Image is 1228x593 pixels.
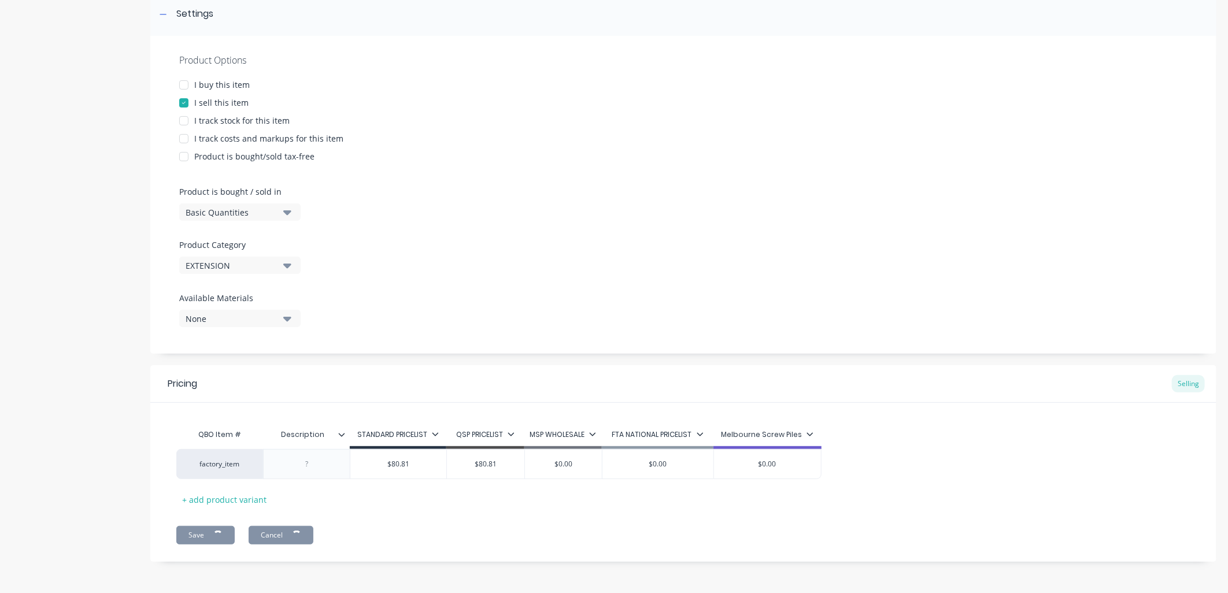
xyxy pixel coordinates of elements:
[1172,375,1205,392] div: Selling
[179,292,301,304] label: Available Materials
[194,150,315,162] div: Product is bought/sold tax-free
[179,310,301,327] button: None
[357,429,439,440] div: STANDARD PRICELIST
[263,423,350,446] div: Description
[176,526,235,544] button: Save
[194,79,250,91] div: I buy this item
[188,459,251,469] div: factory_item
[179,53,1188,67] div: Product Options
[176,449,822,479] div: factory_item$80.81$80.81$0.00$0.00$0.00
[179,203,301,221] button: Basic Quantities
[179,257,301,274] button: EXTENSION
[525,450,602,479] div: $0.00
[350,450,446,479] div: $80.81
[186,313,278,325] div: None
[176,423,263,446] div: QBO Item #
[612,429,704,440] div: FTA NATIONAL PRICELIST
[602,450,713,479] div: $0.00
[168,377,197,391] div: Pricing
[456,429,515,440] div: QSP PRICELIST
[176,491,272,509] div: + add product variant
[714,450,821,479] div: $0.00
[721,429,813,440] div: Melbourne Screw Piles
[194,132,343,144] div: I track costs and markups for this item
[530,429,596,440] div: MSP WHOLESALE
[263,420,343,449] div: Description
[194,97,249,109] div: I sell this item
[249,526,313,544] button: Cancel
[179,239,295,251] label: Product Category
[186,206,278,218] div: Basic Quantities
[176,7,213,21] div: Settings
[186,260,278,272] div: EXTENSION
[179,186,295,198] label: Product is bought / sold in
[447,450,524,479] div: $80.81
[194,114,290,127] div: I track stock for this item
